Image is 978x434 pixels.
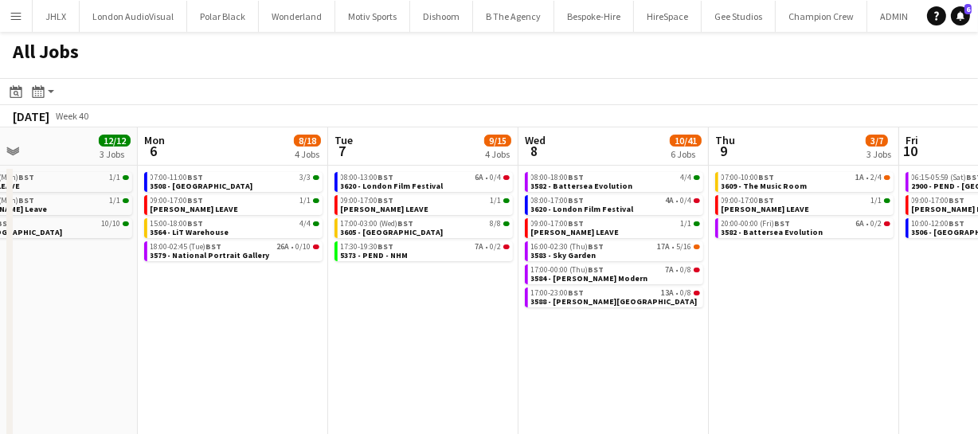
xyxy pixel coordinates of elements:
span: 0/2 [871,220,882,228]
div: 07:00-11:00BST3/33508 - [GEOGRAPHIC_DATA] [144,172,323,195]
span: 7A [475,243,484,251]
a: 6 [951,6,970,25]
span: 0/8 [694,291,700,295]
span: 5/16 [694,244,700,249]
a: 09:00-17:00BST1/1[PERSON_NAME] LEAVE [341,195,510,213]
span: Wed [525,133,546,147]
span: 18:00-02:45 (Tue) [151,243,222,251]
span: 3584 - Tate Modern [531,273,648,283]
span: BST [398,218,414,229]
span: 1/1 [503,198,510,203]
div: • [531,289,700,297]
span: 0/4 [503,175,510,180]
span: 09:00-17:00 [151,197,204,205]
div: 15:00-18:00BST4/43564 - LiT Warehouse [144,218,323,241]
span: BST [949,195,965,205]
span: Thu [715,133,735,147]
span: 0/8 [681,266,692,274]
a: 09:00-17:00BST1/1[PERSON_NAME] LEAVE [151,195,319,213]
span: 4/4 [300,220,311,228]
span: 3/3 [313,175,319,180]
span: 8/8 [503,221,510,226]
span: 7 [332,142,353,160]
span: 3508 - Tottenham Hotspur Stadium [151,181,253,191]
button: Champion Crew [776,1,867,32]
span: BST [378,241,394,252]
button: Wonderland [259,1,335,32]
span: 3564 - LiT Warehouse [151,227,229,237]
div: 09:00-17:00BST1/1[PERSON_NAME] LEAVE [334,195,513,218]
span: BST [378,172,394,182]
a: 18:00-02:45 (Tue)BST26A•0/103579 - National Portrait Gallery [151,241,319,260]
span: 1/1 [871,197,882,205]
a: 08:00-17:00BST4A•0/43620 - London Film Festival [531,195,700,213]
span: 1/1 [681,220,692,228]
span: 1/1 [313,198,319,203]
span: BST [759,195,775,205]
a: 17:00-03:00 (Wed)BST8/83605 - [GEOGRAPHIC_DATA] [341,218,510,237]
a: 07:00-11:00BST3/33508 - [GEOGRAPHIC_DATA] [151,172,319,190]
span: BST [759,172,775,182]
button: Dishoom [410,1,473,32]
span: 3583 - Sky Garden [531,250,597,260]
div: • [531,243,700,251]
span: 1/1 [123,175,129,180]
span: 09:00-17:00 [912,197,965,205]
span: BST [949,218,965,229]
div: 3 Jobs [100,148,130,160]
span: BST [188,195,204,205]
span: BST [775,218,791,229]
span: 17:00-00:00 (Thu) [531,266,604,274]
span: 4/4 [694,175,700,180]
span: Mon [144,133,165,147]
div: 20:00-00:00 (Fri)BST6A•0/23582 - Battersea Evolution [715,218,894,241]
div: 17:00-03:00 (Wed)BST8/83605 - [GEOGRAPHIC_DATA] [334,218,513,241]
a: 17:00-23:00BST13A•0/83588 - [PERSON_NAME][GEOGRAPHIC_DATA] [531,287,700,306]
span: 1/1 [491,197,502,205]
a: 09:00-17:00BST1/1[PERSON_NAME] LEAVE [722,195,890,213]
span: 1/1 [123,198,129,203]
span: 07:00-10:00 [722,174,775,182]
span: BST [569,287,585,298]
span: 08:00-17:00 [531,197,585,205]
div: 08:00-18:00BST4/43582 - Battersea Evolution [525,172,703,195]
span: 2/4 [884,175,890,180]
span: BST [188,172,204,182]
span: 1A [856,174,865,182]
span: 3579 - National Portrait Gallery [151,250,270,260]
div: • [722,220,890,228]
span: 10/10 [123,221,129,226]
div: 6 Jobs [671,148,701,160]
span: 8/18 [294,135,321,147]
span: 3582 - Battersea Evolution [722,227,823,237]
span: 0/2 [884,221,890,226]
span: 3620 - London Film Festival [341,181,444,191]
div: 09:00-17:00BST1/1[PERSON_NAME] LEAVE [525,218,703,241]
span: BST [19,195,35,205]
a: 17:00-00:00 (Thu)BST7A•0/83584 - [PERSON_NAME] Modern [531,264,700,283]
span: BST [206,241,222,252]
span: 5/16 [677,243,692,251]
span: 17:00-23:00 [531,289,585,297]
span: 07:00-11:00 [151,174,204,182]
span: 08:00-13:00 [341,174,394,182]
div: 4 Jobs [485,148,511,160]
div: [DATE] [13,108,49,124]
span: 3/7 [866,135,888,147]
span: 13A [662,289,675,297]
span: 7A [666,266,675,274]
span: 17A [658,243,671,251]
button: Gee Studios [702,1,776,32]
span: Tue [334,133,353,147]
span: 17:30-19:30 [341,243,394,251]
span: 3620 - London Film Festival [531,204,634,214]
span: 8 [522,142,546,160]
a: 09:00-17:00BST1/1[PERSON_NAME] LEAVE [531,218,700,237]
span: BST [569,172,585,182]
a: 17:30-19:30BST7A•0/25373 - PEND - NHM [341,241,510,260]
span: 09:00-17:00 [531,220,585,228]
button: HireSpace [634,1,702,32]
span: 10/41 [670,135,702,147]
a: 15:00-18:00BST4/43564 - LiT Warehouse [151,218,319,237]
span: BST [188,218,204,229]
